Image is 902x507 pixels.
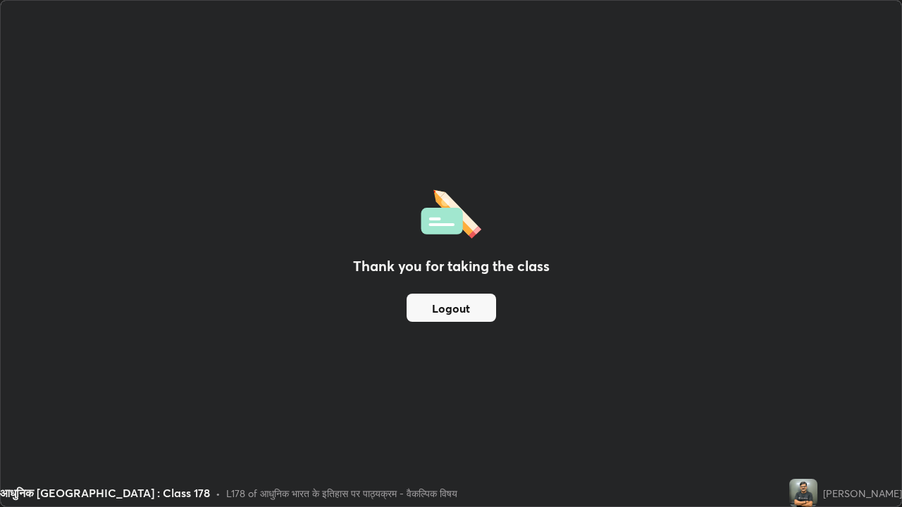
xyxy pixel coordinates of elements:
[789,479,817,507] img: 598ce751063d4556a8a021a578694872.jpg
[216,486,221,501] div: •
[421,185,481,239] img: offlineFeedback.1438e8b3.svg
[823,486,902,501] div: [PERSON_NAME]
[353,256,550,277] h2: Thank you for taking the class
[226,486,457,501] div: L178 of आधुनिक भारत के इतिहास पर पाठ्यक्रम - वैकल्पिक विषय
[407,294,496,322] button: Logout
